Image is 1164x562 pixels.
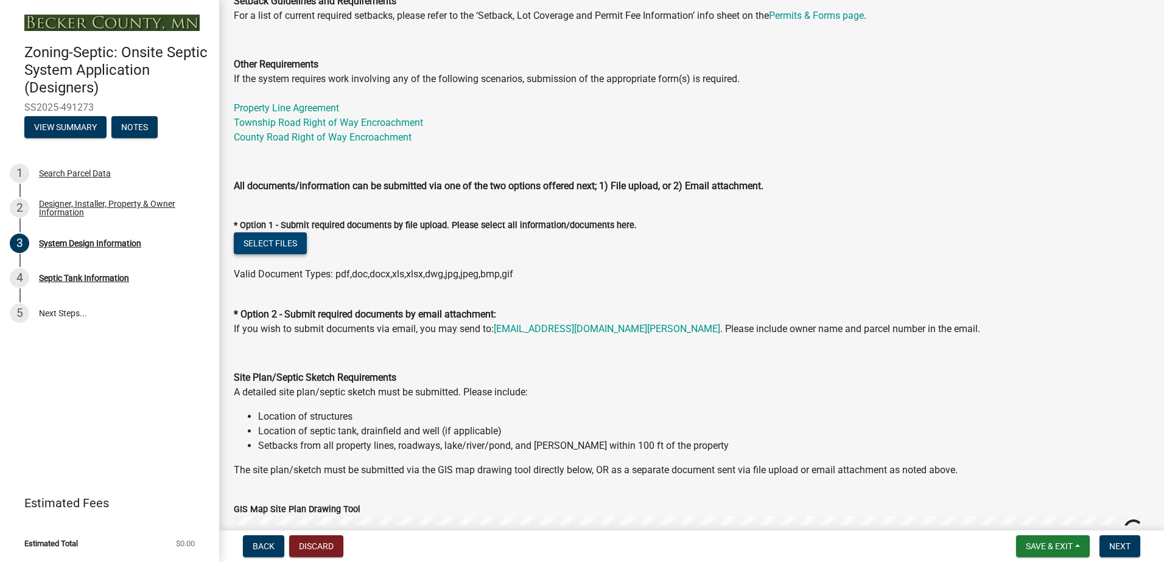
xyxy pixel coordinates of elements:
p: The site plan/sketch must be submitted via the GIS map drawing tool directly below, OR as a separ... [234,463,1149,477]
span: Back [253,541,275,551]
div: 5 [10,304,29,323]
strong: Other Requirements [234,58,318,70]
div: 2 [10,198,29,218]
div: Designer, Installer, Property & Owner Information [39,199,200,217]
a: Property Line Agreement [234,102,339,114]
button: Select files [234,232,307,254]
img: Becker County, Minnesota [24,15,200,31]
span: Estimated Total [24,539,78,547]
span: SS2025-491273 [24,102,195,113]
li: Location of structures [258,409,1149,424]
strong: Site Plan/Septic Sketch Requirements [234,372,396,383]
p: A detailed site plan/septic sketch must be submitted. Please include: [234,370,1149,400]
wm-modal-confirm: Summary [24,123,107,133]
label: GIS Map Site Plan Drawing Tool [234,505,360,514]
button: Discard [289,535,343,557]
a: Permits & Forms page [769,10,864,21]
button: View Summary [24,116,107,138]
div: 4 [10,268,29,288]
wm-modal-confirm: Notes [111,123,158,133]
p: If you wish to submit documents via email, you may send to: . Please include owner name and parce... [234,293,1149,336]
div: System Design Information [39,239,141,248]
button: Next [1099,535,1140,557]
p: If the system requires work involving any of the following scenarios, submission of the appropria... [234,57,1149,145]
a: Estimated Fees [10,491,200,515]
a: Township Road Right of Way Encroachment [234,117,423,128]
button: Back [243,535,284,557]
li: Setbacks from all property lines, roadways, lake/river/pond, and [PERSON_NAME] within 100 ft of t... [258,439,1149,453]
span: $0.00 [176,539,195,547]
strong: * Option 2 - Submit required documents by email attachment: [234,308,496,320]
h4: Zoning-Septic: Onsite Septic System Application (Designers) [24,44,209,96]
a: [EMAIL_ADDRESS][DOMAIN_NAME][PERSON_NAME] [494,323,720,335]
span: Valid Document Types: pdf,doc,docx,xls,xlsx,dwg,jpg,jpeg,bmp,gif [234,268,513,280]
button: Save & Exit [1016,535,1090,557]
label: * Option 1 - Submit required documents by file upload. Please select all information/documents here. [234,221,637,230]
div: Zoom in [243,526,262,545]
div: Search Parcel Data [39,169,111,178]
div: 1 [10,164,29,183]
div: Septic Tank Information [39,274,129,282]
div: 3 [10,234,29,253]
button: Notes [111,116,158,138]
li: Location of septic tank, drainfield and well (if applicable) [258,424,1149,439]
a: County Road Right of Way Encroachment [234,131,412,143]
strong: All documents/information can be submitted via one of the two options offered next; 1) File uploa... [234,180,763,192]
span: Next [1109,541,1131,551]
span: Save & Exit [1026,541,1073,551]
